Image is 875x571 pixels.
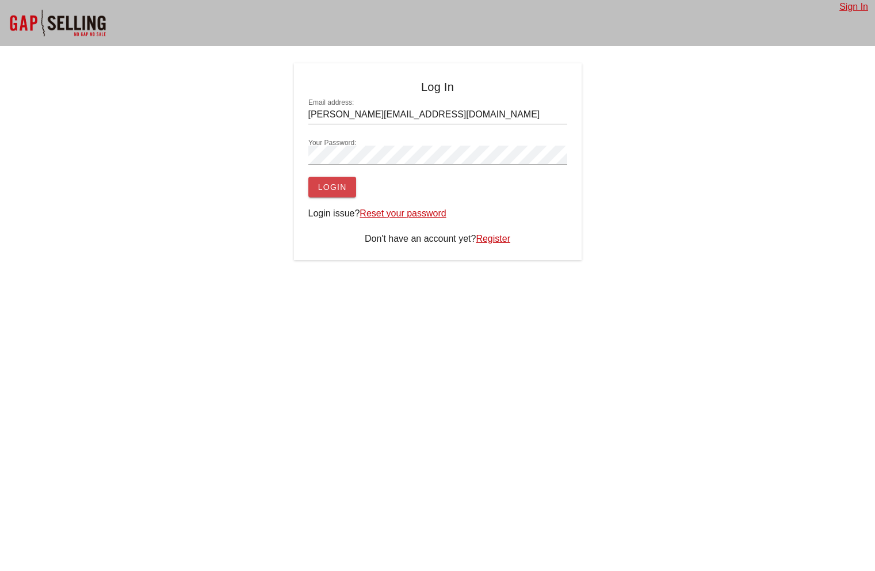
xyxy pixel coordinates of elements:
[318,182,347,192] span: Login
[839,2,868,12] a: Sign In
[308,207,567,220] div: Login issue?
[360,208,446,218] a: Reset your password
[308,139,357,147] label: Your Password:
[308,98,354,107] label: Email address:
[476,234,510,243] a: Register
[308,177,356,197] button: Login
[308,232,567,246] div: Don't have an account yet?
[308,78,567,96] h4: Log In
